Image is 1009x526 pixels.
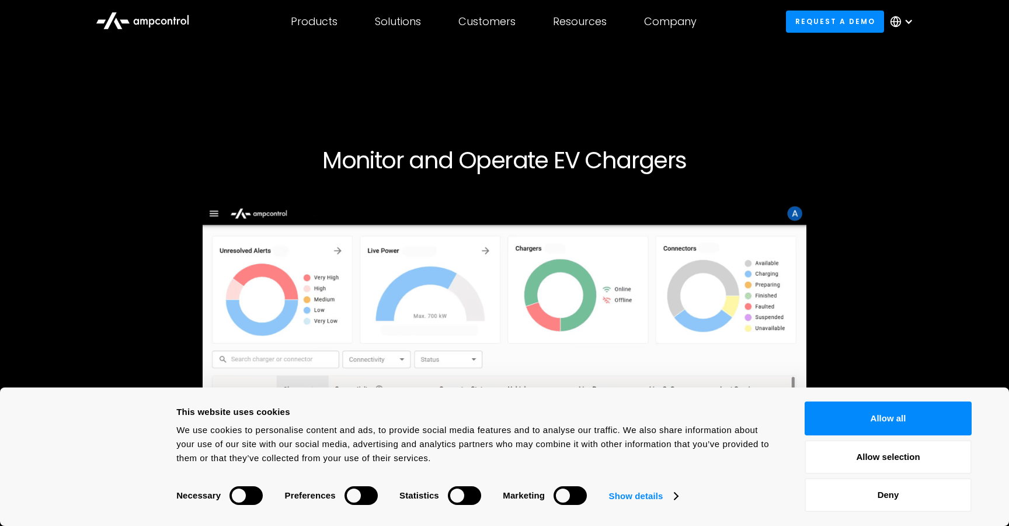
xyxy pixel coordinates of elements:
div: This website uses cookies [176,405,778,419]
strong: Statistics [399,490,439,500]
div: We use cookies to personalise content and ads, to provide social media features and to analyse ou... [176,423,778,465]
div: Company [644,15,697,28]
a: Request a demo [786,11,884,32]
div: Products [291,15,338,28]
button: Allow selection [805,440,972,474]
strong: Preferences [285,490,336,500]
a: Show details [609,487,678,505]
div: Resources [553,15,607,28]
button: Allow all [805,402,972,435]
strong: Necessary [176,490,221,500]
div: Customers [458,15,516,28]
div: Solutions [375,15,421,28]
strong: Marketing [503,490,545,500]
button: Deny [805,478,972,512]
h1: Monitor and Operate EV Chargers [149,146,860,174]
img: Ampcontrol Open Charge Point Protocol OCPP Server for EV Fleet Charging [203,202,806,504]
